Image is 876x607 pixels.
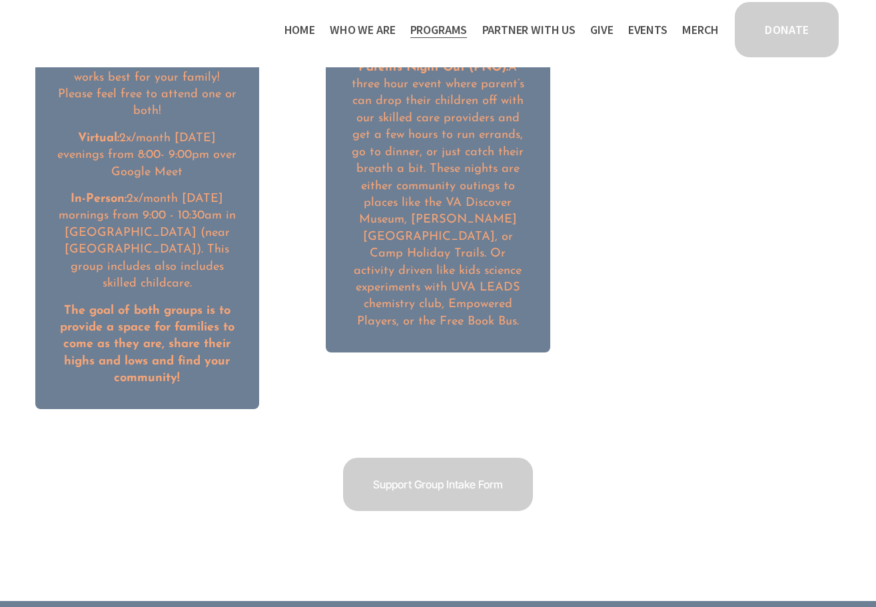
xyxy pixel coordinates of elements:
a: Events [628,19,667,41]
p: A three hour event where parent’s can drop their children off with our skilled care providers and... [348,59,528,330]
p: Currently have two options, depending on what works best for your family! Please feel free to att... [57,35,236,120]
a: Support Group Intake Form [341,456,535,513]
a: Give [590,19,613,41]
p: 2x/month [DATE] evenings from 8:00- 9:00pm over Google Meet [57,130,236,181]
strong: Parents Night Out (PNO): [358,61,508,74]
a: folder dropdown [482,19,576,41]
span: Who We Are [330,20,395,39]
span: Partner With Us [482,20,576,39]
a: folder dropdown [330,19,395,41]
a: Home [284,19,315,41]
a: Merch [682,19,719,41]
a: folder dropdown [410,19,468,41]
p: 2x/month [DATE] mornings from 9:00 - 10:30am in [GEOGRAPHIC_DATA] (near [GEOGRAPHIC_DATA]). This ... [57,191,236,293]
strong: In-Person: [71,193,127,205]
strong: Virtual: [78,132,119,145]
strong: The goal of both groups is to provide a space for families to come as they are, share their highs... [60,304,238,385]
span: Programs [410,20,468,39]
